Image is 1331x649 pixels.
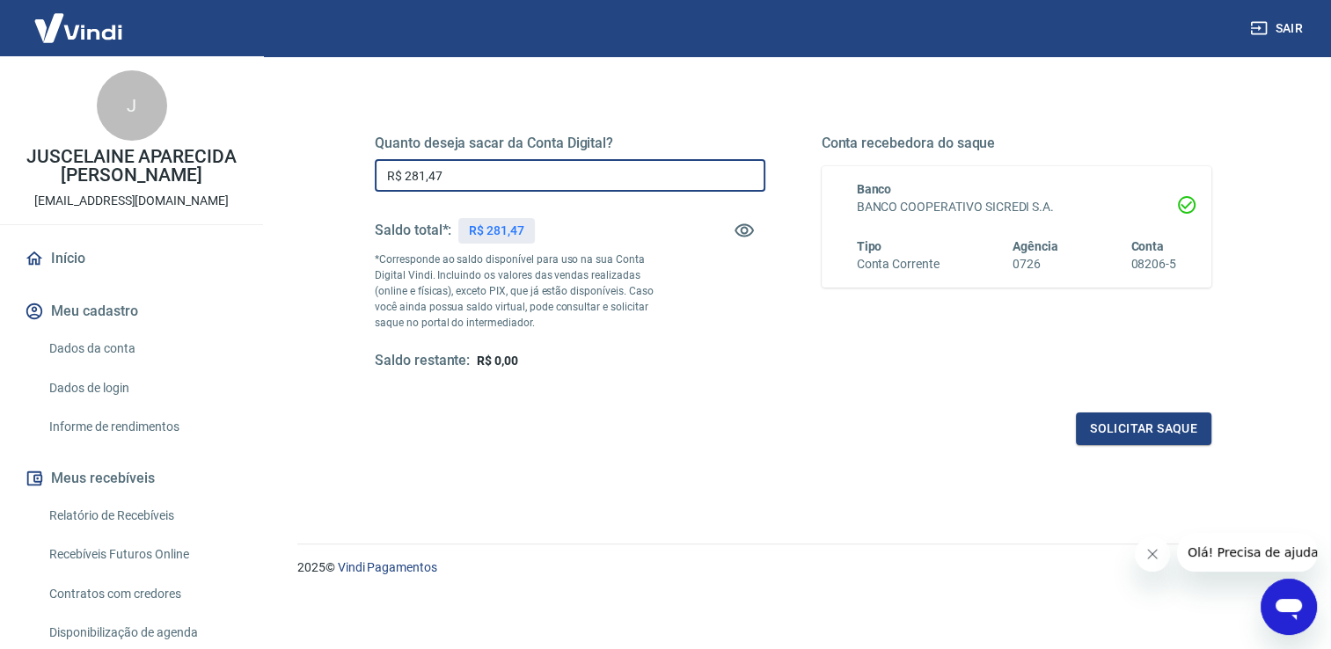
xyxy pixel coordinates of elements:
[11,12,148,26] span: Olá! Precisa de ajuda?
[1177,533,1317,572] iframe: Mensagem da empresa
[42,576,242,612] a: Contratos com credores
[42,409,242,445] a: Informe de rendimentos
[42,498,242,534] a: Relatório de Recebíveis
[1261,579,1317,635] iframe: Botão para abrir a janela de mensagens
[375,352,470,370] h5: Saldo restante:
[1247,12,1310,45] button: Sair
[857,255,940,273] h6: Conta Corrente
[375,252,668,331] p: *Corresponde ao saldo disponível para uso na sua Conta Digital Vindi. Incluindo os valores das ve...
[21,239,242,278] a: Início
[375,135,765,152] h5: Quanto deseja sacar da Conta Digital?
[297,558,1289,577] p: 2025 ©
[42,331,242,367] a: Dados da conta
[338,560,437,574] a: Vindi Pagamentos
[822,135,1212,152] h5: Conta recebedora do saque
[1130,239,1164,253] span: Conta
[1135,536,1170,572] iframe: Fechar mensagem
[42,536,242,572] a: Recebíveis Futuros Online
[21,459,242,498] button: Meus recebíveis
[21,1,135,55] img: Vindi
[14,148,249,185] p: JUSCELAINE APARECIDA [PERSON_NAME]
[469,222,524,240] p: R$ 281,47
[857,239,882,253] span: Tipo
[375,222,451,239] h5: Saldo total*:
[1013,239,1058,253] span: Agência
[1013,255,1058,273] h6: 0726
[477,354,518,368] span: R$ 0,00
[857,198,1177,216] h6: BANCO COOPERATIVO SICREDI S.A.
[21,292,242,331] button: Meu cadastro
[42,370,242,406] a: Dados de login
[34,192,229,210] p: [EMAIL_ADDRESS][DOMAIN_NAME]
[1130,255,1176,273] h6: 08206-5
[97,70,167,141] div: J
[857,182,892,196] span: Banco
[1076,412,1211,445] button: Solicitar saque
